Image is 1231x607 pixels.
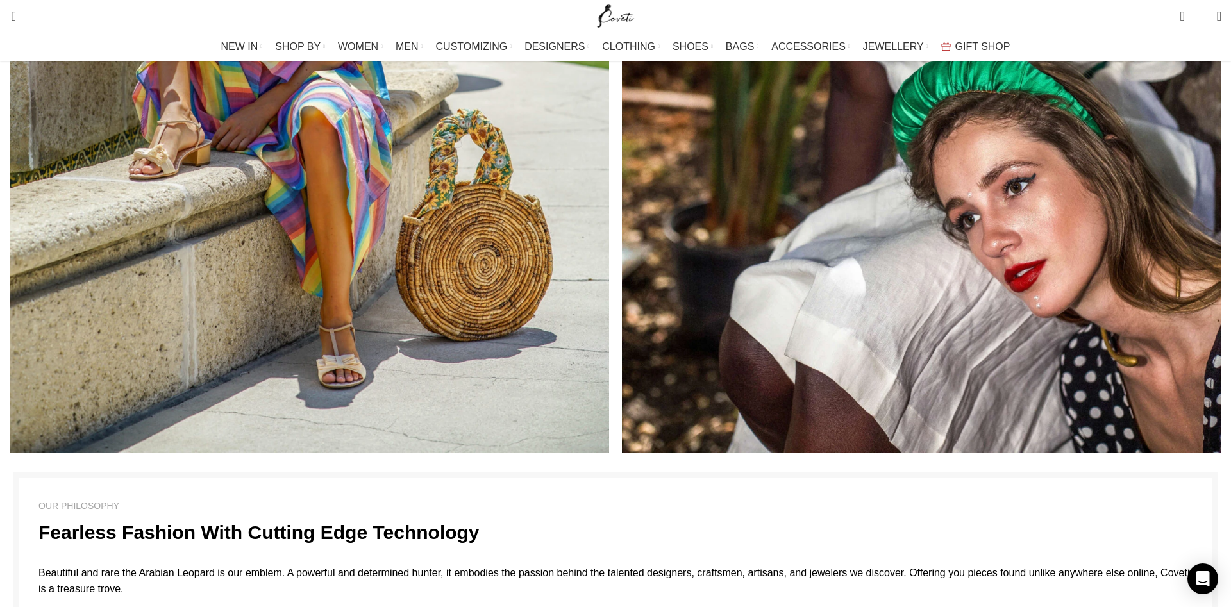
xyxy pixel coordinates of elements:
p: Beautiful and rare the Arabian Leopard is our emblem. A powerful and determined hunter, it embodi... [38,565,1193,597]
a: 0 [1173,3,1191,29]
a: GIFT SHOP [941,34,1010,60]
h4: Fearless Fashion With Cutting Edge Technology [38,520,480,545]
a: CLOTHING [602,34,660,60]
span: NEW IN [221,40,258,53]
span: BAGS [726,40,754,53]
a: MEN [396,34,423,60]
span: JEWELLERY [863,40,924,53]
a: BAGS [726,34,758,60]
span: CUSTOMIZING [436,40,508,53]
a: JEWELLERY [863,34,928,60]
span: DESIGNERS [524,40,585,53]
a: SHOP BY [275,34,325,60]
a: WOMEN [338,34,383,60]
a: Site logo [594,10,637,21]
a: NEW IN [221,34,263,60]
span: MEN [396,40,419,53]
div: OUR PHILOSOPHY [38,499,119,513]
span: 0 [1197,13,1207,22]
span: ACCESSORIES [771,40,846,53]
a: Search [3,3,16,29]
span: GIFT SHOP [955,40,1010,53]
div: Open Intercom Messenger [1187,563,1218,594]
a: ACCESSORIES [771,34,850,60]
a: DESIGNERS [524,34,589,60]
img: GiftBag [941,42,951,51]
a: SHOES [673,34,713,60]
div: My Wishlist [1194,3,1207,29]
span: CLOTHING [602,40,655,53]
a: CUSTOMIZING [436,34,512,60]
span: 0 [1181,6,1191,16]
span: WOMEN [338,40,378,53]
div: Main navigation [3,34,1228,60]
span: SHOES [673,40,708,53]
span: SHOP BY [275,40,321,53]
